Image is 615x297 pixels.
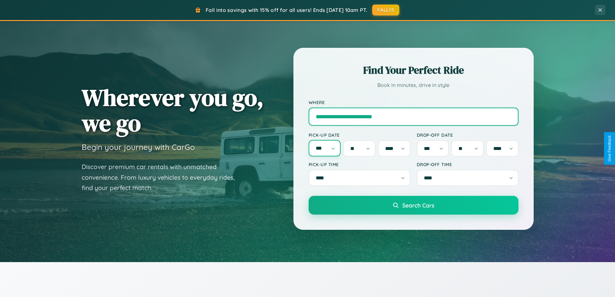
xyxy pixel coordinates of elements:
[372,5,399,16] button: FALL15
[417,132,518,138] label: Drop-off Date
[309,162,410,167] label: Pick-up Time
[82,142,195,152] h3: Begin your journey with CarGo
[206,7,367,13] span: Fall into savings with 15% off for all users! Ends [DATE] 10am PT.
[607,135,612,162] div: Give Feedback
[402,202,434,209] span: Search Cars
[417,162,518,167] label: Drop-off Time
[309,132,410,138] label: Pick-up Date
[309,196,518,215] button: Search Cars
[82,85,264,136] h1: Wherever you go, we go
[82,162,243,193] p: Discover premium car rentals with unmatched convenience. From luxury vehicles to everyday rides, ...
[309,100,518,105] label: Where
[309,80,518,90] p: Book in minutes, drive in style
[309,63,518,77] h2: Find Your Perfect Ride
